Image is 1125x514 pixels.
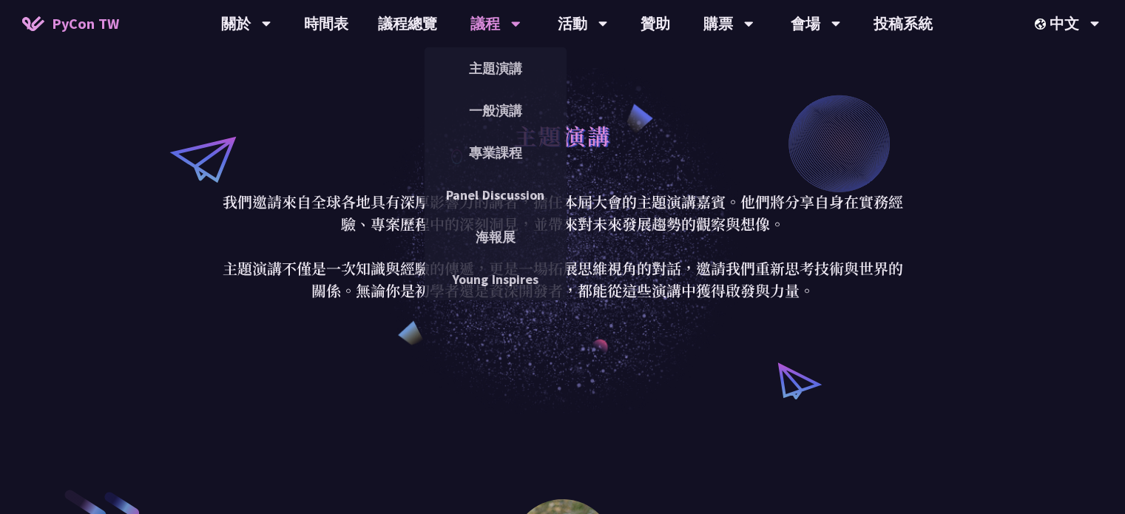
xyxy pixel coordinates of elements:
a: PyCon TW [7,5,134,42]
a: 專業課程 [425,135,567,170]
a: Panel Discussion [425,177,567,212]
span: PyCon TW [52,13,119,35]
img: Locale Icon [1035,18,1050,30]
a: 海報展 [425,220,567,254]
p: 我們邀請來自全球各地具有深厚影響力的講者，擔任本屆大會的主題演講嘉賓。他們將分享自身在實務經驗、專案歷程中的深刻洞見，並帶來對未來發展趨勢的觀察與想像。 主題演講不僅是一次知識與經驗的傳遞，更是... [219,191,907,302]
a: Young Inspires [425,262,567,297]
a: 主題演講 [425,51,567,86]
img: Home icon of PyCon TW 2025 [22,16,44,31]
a: 一般演講 [425,93,567,128]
